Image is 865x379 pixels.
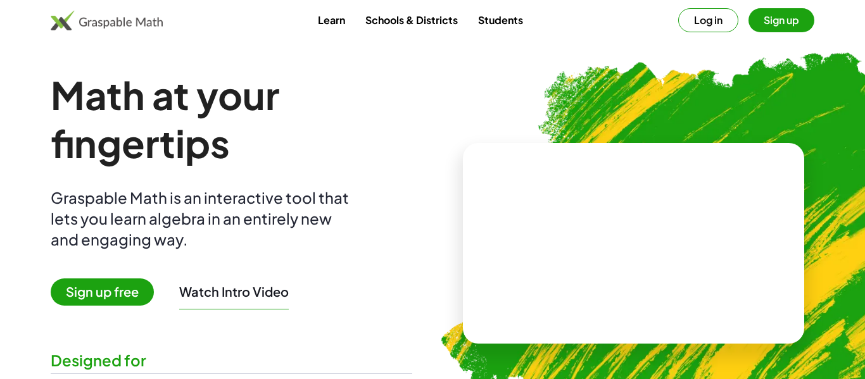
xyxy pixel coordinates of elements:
a: Students [468,8,533,32]
span: Sign up free [51,278,154,306]
div: Graspable Math is an interactive tool that lets you learn algebra in an entirely new and engaging... [51,187,355,250]
h1: Math at your fingertips [51,71,412,167]
div: Designed for [51,350,412,371]
a: Schools & Districts [355,8,468,32]
video: What is this? This is dynamic math notation. Dynamic math notation plays a central role in how Gr... [539,196,729,291]
button: Watch Intro Video [179,283,289,300]
button: Sign up [748,8,814,32]
a: Learn [308,8,355,32]
button: Log in [678,8,738,32]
